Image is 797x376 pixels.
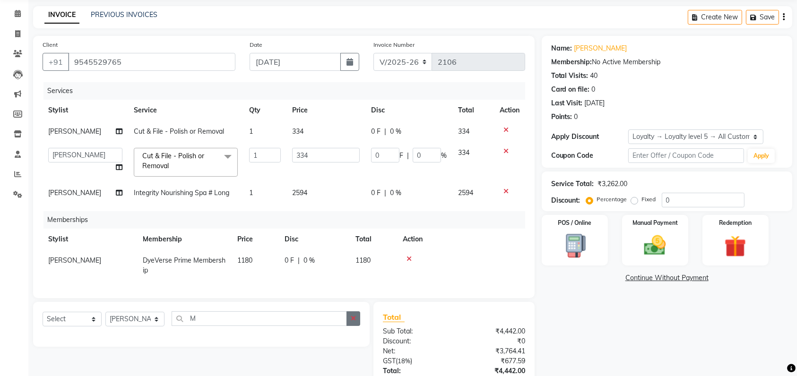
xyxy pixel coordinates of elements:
div: No Active Membership [551,57,783,67]
div: Memberships [43,211,532,229]
a: INVOICE [44,7,79,24]
th: Total [452,100,494,121]
span: [PERSON_NAME] [48,127,101,136]
div: ( ) [376,356,454,366]
th: Action [494,100,525,121]
span: | [384,127,386,137]
div: Card on file: [551,85,590,94]
div: 0 [574,112,578,122]
div: Last Visit: [551,98,583,108]
div: Coupon Code [551,151,628,161]
input: Search [172,311,347,326]
span: F [399,151,403,161]
th: Total [350,229,397,250]
div: Sub Total: [376,326,454,336]
label: POS / Online [558,219,591,227]
div: Discount: [551,196,580,205]
div: Discount: [376,336,454,346]
label: Client [43,41,58,49]
div: Service Total: [551,179,594,189]
button: Create New [688,10,742,25]
button: Apply [748,149,775,163]
span: 334 [458,148,469,157]
div: ₹4,442.00 [454,326,532,336]
label: Percentage [597,195,627,204]
div: ₹3,764.41 [454,346,532,356]
img: _gift.svg [718,233,753,260]
th: Qty [243,100,286,121]
div: Services [43,82,532,100]
span: 334 [458,127,469,136]
th: Disc [365,100,452,121]
div: Membership: [551,57,592,67]
label: Manual Payment [632,219,678,227]
span: 334 [292,127,303,136]
span: 18% [398,357,410,365]
span: GST [383,357,396,365]
th: Membership [137,229,232,250]
span: 0 F [285,256,294,265]
div: Name: [551,43,572,53]
a: Continue Without Payment [544,273,790,283]
input: Search by Name/Mobile/Email/Code [68,53,235,71]
span: 0 % [390,127,401,137]
span: | [384,188,386,198]
span: DyeVerse Prime Membership [143,256,225,274]
span: 2594 [458,188,473,197]
span: 0 % [303,256,315,265]
div: ₹0 [454,336,532,346]
span: | [298,256,300,265]
span: [PERSON_NAME] [48,256,101,265]
span: [PERSON_NAME] [48,188,101,197]
img: _cash.svg [637,233,673,258]
div: 0 [592,85,596,94]
div: Total: [376,366,454,376]
span: 0 F [371,127,381,137]
span: Integrity Nourishing Spa # Long [134,188,229,197]
span: 1180 [355,256,371,265]
img: _pos-terminal.svg [557,233,592,259]
label: Date [250,41,262,49]
th: Service [128,100,243,121]
label: Invoice Number [373,41,415,49]
th: Stylist [43,100,128,121]
span: Total [383,312,405,322]
div: Total Visits: [551,71,589,81]
th: Price [232,229,279,250]
th: Price [286,100,365,121]
span: % [441,151,447,161]
div: [DATE] [585,98,605,108]
label: Fixed [642,195,656,204]
span: 1 [249,188,253,197]
a: x [169,162,173,170]
span: 2594 [292,188,307,197]
div: ₹4,442.00 [454,366,532,376]
a: [PERSON_NAME] [574,43,627,53]
span: 0 F [371,188,381,198]
div: Apply Discount [551,132,628,142]
button: +91 [43,53,69,71]
div: ₹677.59 [454,356,532,366]
input: Enter Offer / Coupon Code [628,148,744,163]
span: Cut & File - Polish or Removal [142,152,204,170]
div: Points: [551,112,572,122]
th: Action [397,229,525,250]
div: Net: [376,346,454,356]
th: Disc [279,229,350,250]
div: ₹3,262.00 [598,179,628,189]
button: Save [746,10,779,25]
span: 0 % [390,188,401,198]
label: Redemption [719,219,752,227]
a: PREVIOUS INVOICES [91,10,157,19]
th: Stylist [43,229,137,250]
span: 1 [249,127,253,136]
span: Cut & File - Polish or Removal [134,127,224,136]
div: 40 [590,71,598,81]
span: 1180 [237,256,252,265]
span: | [407,151,409,161]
